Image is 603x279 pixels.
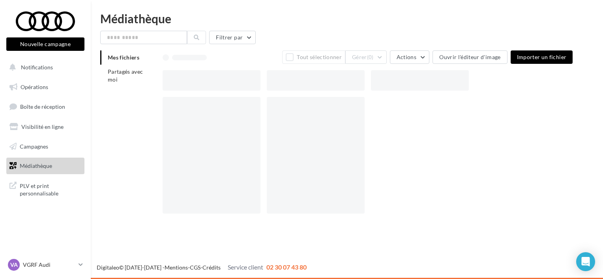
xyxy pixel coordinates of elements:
[5,98,86,115] a: Boîte de réception
[100,13,594,24] div: Médiathèque
[21,64,53,71] span: Notifications
[20,162,52,169] span: Médiathèque
[511,50,573,64] button: Importer un fichier
[190,264,200,271] a: CGS
[21,123,64,130] span: Visibilité en ligne
[345,50,387,64] button: Gérer(0)
[266,263,307,271] span: 02 30 07 43 80
[5,158,86,174] a: Médiathèque
[20,180,81,197] span: PLV et print personnalisable
[5,59,83,76] button: Notifications
[397,54,416,60] span: Actions
[282,50,345,64] button: Tout sélectionner
[97,264,119,271] a: Digitaleo
[97,264,307,271] span: © [DATE]-[DATE] - - -
[23,261,75,269] p: VGRF Audi
[517,54,567,60] span: Importer un fichier
[576,252,595,271] div: Open Intercom Messenger
[20,103,65,110] span: Boîte de réception
[5,138,86,155] a: Campagnes
[367,54,374,60] span: (0)
[209,31,256,44] button: Filtrer par
[108,54,139,61] span: Mes fichiers
[108,68,143,83] span: Partagés avec moi
[390,50,429,64] button: Actions
[10,261,18,269] span: VA
[5,119,86,135] a: Visibilité en ligne
[433,50,507,64] button: Ouvrir l'éditeur d'image
[5,177,86,201] a: PLV et print personnalisable
[165,264,188,271] a: Mentions
[20,143,48,149] span: Campagnes
[202,264,221,271] a: Crédits
[5,79,86,95] a: Opérations
[6,257,84,272] a: VA VGRF Audi
[6,37,84,51] button: Nouvelle campagne
[21,84,48,90] span: Opérations
[228,263,263,271] span: Service client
